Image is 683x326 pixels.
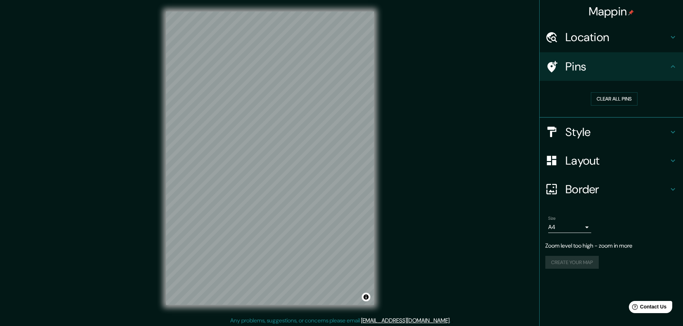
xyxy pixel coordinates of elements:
h4: Location [565,30,669,44]
div: Border [540,175,683,204]
a: [EMAIL_ADDRESS][DOMAIN_NAME] [361,317,450,324]
div: Location [540,23,683,52]
div: Pins [540,52,683,81]
div: A4 [548,222,591,233]
h4: Border [565,182,669,196]
label: Size [548,215,556,221]
div: Style [540,118,683,146]
iframe: Help widget launcher [619,298,675,318]
div: . [451,316,452,325]
div: Layout [540,146,683,175]
h4: Mappin [589,4,634,19]
button: Clear all pins [591,92,637,106]
p: Zoom level too high - zoom in more [545,242,677,250]
canvas: Map [166,11,374,305]
button: Toggle attribution [362,293,370,301]
h4: Style [565,125,669,139]
div: . [452,316,453,325]
img: pin-icon.png [628,10,634,15]
h4: Pins [565,59,669,74]
p: Any problems, suggestions, or concerns please email . [230,316,451,325]
h4: Layout [565,154,669,168]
